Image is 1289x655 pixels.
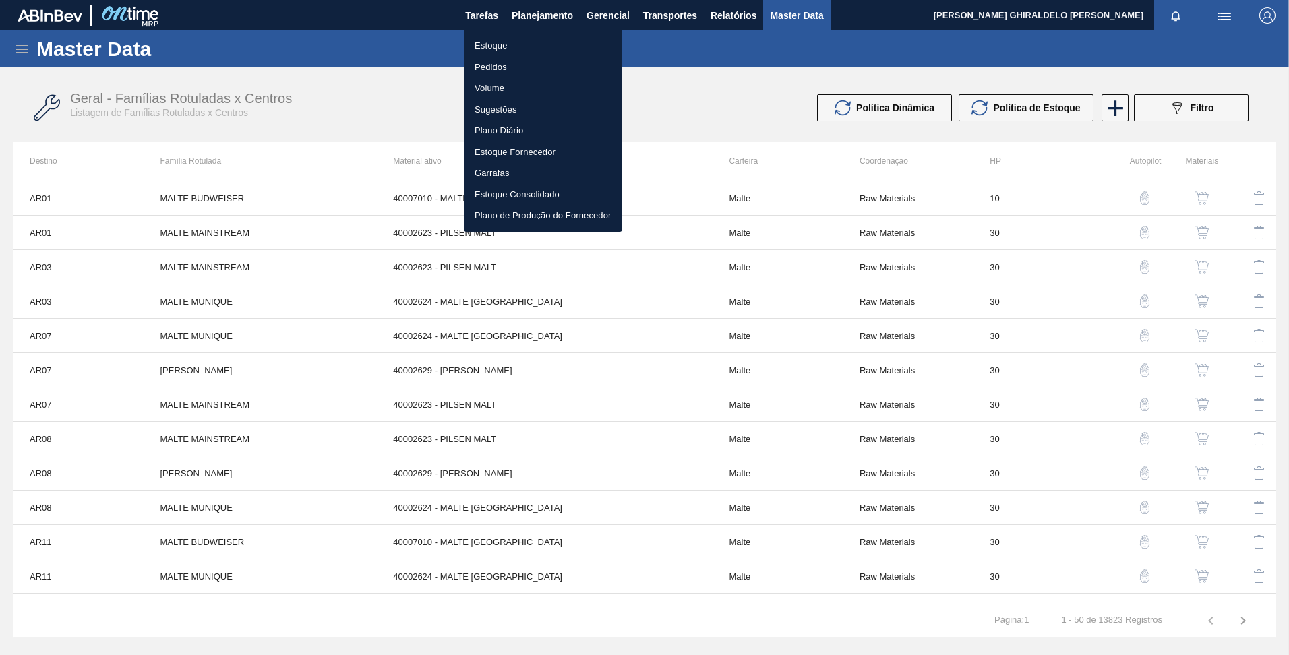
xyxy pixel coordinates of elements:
[464,57,622,78] a: Pedidos
[464,99,622,121] a: Sugestões
[464,205,622,226] a: Plano de Produção do Fornecedor
[464,35,622,57] a: Estoque
[464,184,622,206] a: Estoque Consolidado
[464,142,622,163] a: Estoque Fornecedor
[464,162,622,184] a: Garrafas
[464,120,622,142] a: Plano Diário
[464,77,622,99] a: Volume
